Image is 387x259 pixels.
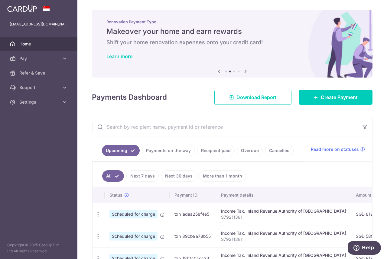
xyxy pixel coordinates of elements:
[299,90,372,105] a: Create Payment
[109,210,158,218] span: Scheduled for charge
[102,170,124,182] a: All
[109,232,158,241] span: Scheduled for charge
[221,236,346,242] p: S7921138I
[311,146,365,152] a: Read more on statuses
[221,208,346,214] div: Income Tax. Inland Revenue Authority of [GEOGRAPHIC_DATA]
[321,94,358,101] span: Create Payment
[351,203,385,225] td: SGD 819.14
[109,192,122,198] span: Status
[106,27,358,36] h5: Makeover your home and earn rewards
[10,21,68,27] p: [EMAIL_ADDRESS][DOMAIN_NAME]
[199,170,246,182] a: More than 1 month
[216,187,351,203] th: Payment details
[197,145,235,156] a: Recipient paid
[356,192,371,198] span: Amount
[221,230,346,236] div: Income Tax. Inland Revenue Authority of [GEOGRAPHIC_DATA]
[265,145,294,156] a: Cancelled
[106,19,358,24] p: Renovation Payment Type
[236,94,277,101] span: Download Report
[19,41,59,47] span: Home
[170,187,216,203] th: Payment ID
[221,252,346,258] div: Income Tax. Inland Revenue Authority of [GEOGRAPHIC_DATA]
[92,10,372,78] img: Renovation banner
[19,85,59,91] span: Support
[19,70,59,76] span: Refer & Save
[126,170,159,182] a: Next 7 days
[106,53,132,59] a: Learn more
[92,92,167,103] h4: Payments Dashboard
[170,225,216,247] td: txn_89cb9a78b55
[170,203,216,225] td: txn_adaa258f4e5
[106,39,358,46] h6: Shift your home renovation expenses onto your credit card!
[348,241,381,256] iframe: Opens a widget where you can find more information
[142,145,195,156] a: Payments on the way
[237,145,263,156] a: Overdue
[214,90,291,105] a: Download Report
[19,55,59,61] span: Pay
[221,214,346,220] p: S7921138I
[19,99,59,105] span: Settings
[92,117,358,137] input: Search by recipient name, payment id or reference
[102,145,140,156] a: Upcoming
[351,225,385,247] td: SGD 589.99
[311,146,359,152] span: Read more on statuses
[7,5,37,12] img: CardUp
[161,170,197,182] a: Next 30 days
